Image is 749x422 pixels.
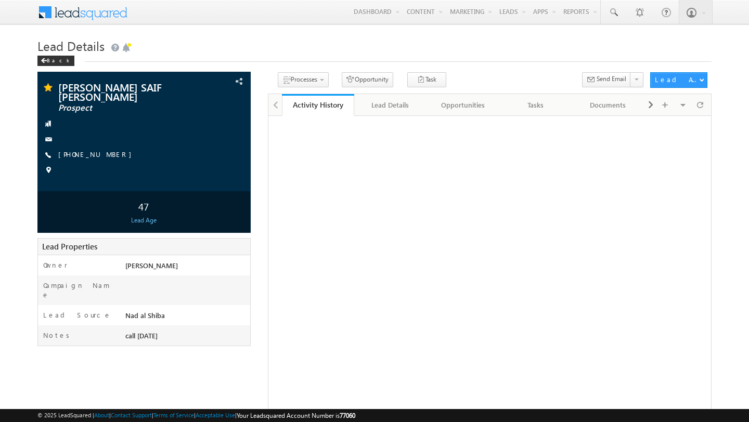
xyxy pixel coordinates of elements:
a: Tasks [499,94,572,116]
a: Lead Details [354,94,427,116]
span: 77060 [340,412,355,419]
a: About [94,412,109,418]
a: Documents [572,94,645,116]
div: Lead Details [363,99,418,111]
label: Campaign Name [43,281,115,299]
div: Opportunities [435,99,490,111]
span: © 2025 LeadSquared | | | | | [37,411,355,420]
a: Terms of Service [153,412,194,418]
div: Documents [580,99,636,111]
a: Acceptable Use [196,412,235,418]
span: Lead Details [37,37,105,54]
button: Lead Actions [650,72,707,88]
span: [PERSON_NAME] [125,261,178,270]
span: Lead Properties [42,241,97,252]
div: Nad al Shiba [123,310,250,325]
button: Task [407,72,446,87]
div: Back [37,56,74,66]
label: Notes [43,331,73,340]
a: Opportunities [427,94,500,116]
label: Owner [43,260,68,270]
div: Tasks [508,99,563,111]
span: call [DATE] [125,331,158,340]
span: [PHONE_NUMBER] [58,150,137,160]
div: Activity History [290,100,347,110]
div: Lead Age [40,216,248,225]
span: Your Leadsquared Account Number is [237,412,355,419]
a: Activity History [282,94,355,116]
button: Opportunity [342,72,393,87]
span: [PERSON_NAME] SAIF [PERSON_NAME] [58,82,190,101]
a: Contact Support [111,412,152,418]
span: Processes [291,75,317,83]
div: Lead Actions [655,75,699,84]
span: Prospect [58,103,190,113]
button: Send Email [582,72,631,87]
label: Lead Source [43,310,111,320]
div: 47 [40,196,248,216]
a: Back [37,55,80,64]
span: Send Email [597,74,626,84]
button: Processes [278,72,329,87]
